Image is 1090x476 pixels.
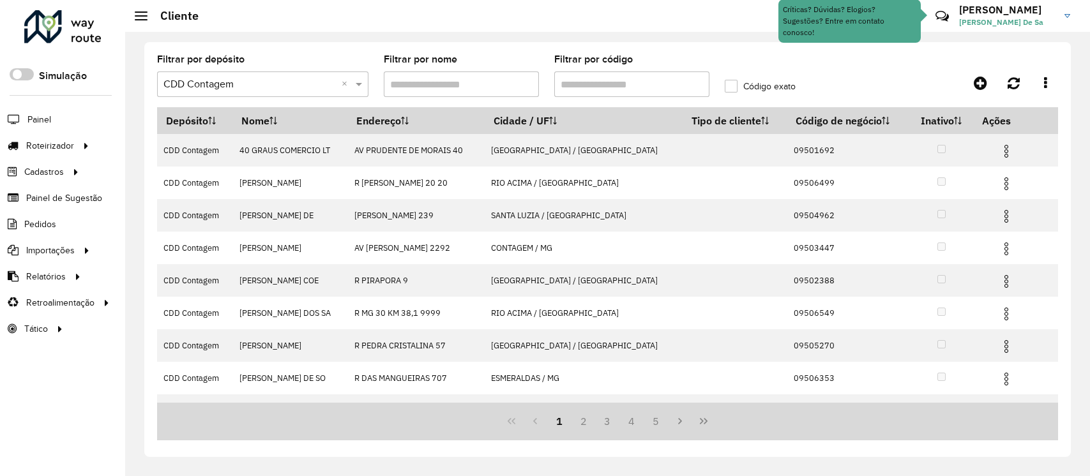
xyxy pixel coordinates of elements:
td: [PERSON_NAME] DOS SA [232,297,347,329]
td: 09506499 [787,167,909,199]
td: [GEOGRAPHIC_DATA] / [GEOGRAPHIC_DATA] [485,264,683,297]
th: Tipo de cliente [683,107,787,134]
button: Next Page [668,409,692,433]
td: CDD Contagem [157,199,232,232]
td: 09503447 [787,232,909,264]
span: Roteirizador [26,139,74,152]
h3: [PERSON_NAME] [959,4,1055,16]
span: [PERSON_NAME] De Sa [959,17,1055,28]
th: Depósito [157,107,232,134]
td: R PEDRA CRISTALINA 57 [348,329,485,362]
td: [PERSON_NAME] 239 [348,199,485,232]
td: [PERSON_NAME] [232,167,347,199]
span: Clear all [342,77,352,92]
button: 3 [596,409,620,433]
td: 09501692 [787,134,909,167]
td: [GEOGRAPHIC_DATA] / [GEOGRAPHIC_DATA] [485,134,683,167]
button: 5 [644,409,668,433]
td: RIO ACIMA / [GEOGRAPHIC_DATA] [485,297,683,329]
td: 09505270 [787,329,909,362]
label: Simulação [39,68,87,84]
span: Tático [24,322,48,336]
button: 4 [619,409,644,433]
td: 09502388 [787,264,909,297]
td: SANTA LUZIA / [GEOGRAPHIC_DATA] [485,199,683,232]
td: 40 GRAUS COMERCIO LT [232,134,347,167]
td: [PERSON_NAME] COE [232,264,347,297]
td: R PIRAPORA 9 [348,264,485,297]
td: RIO ACIMA / [GEOGRAPHIC_DATA] [485,167,683,199]
td: AV LIEGE 13 [348,394,485,427]
td: AV [PERSON_NAME] 2292 [348,232,485,264]
th: Cidade / UF [485,107,683,134]
span: Cadastros [24,165,64,179]
label: Filtrar por nome [384,52,457,67]
button: 2 [571,409,596,433]
td: CDD Contagem [157,329,232,362]
span: Importações [26,244,75,257]
td: CDD Contagem [157,264,232,297]
span: Pedidos [24,218,56,231]
a: Contato Rápido [928,3,956,30]
td: ESMERALDAS / MG [485,362,683,394]
td: CDD Contagem [157,362,232,394]
td: 09506353 [787,362,909,394]
td: R [PERSON_NAME] 20 20 [348,167,485,199]
span: Painel [27,113,51,126]
td: CDD Contagem [157,134,232,167]
td: CDD Contagem [157,394,232,427]
span: Retroalimentação [26,296,95,309]
th: Código de negócio [787,107,909,134]
td: 09504962 [787,199,909,232]
th: Inativo [909,107,974,134]
button: Last Page [692,409,716,433]
td: CDD Contagem [157,167,232,199]
td: [PERSON_NAME] [232,329,347,362]
label: Código exato [725,80,796,93]
label: Filtrar por depósito [157,52,245,67]
span: Painel de Sugestão [26,191,102,205]
td: [PERSON_NAME] [232,232,347,264]
td: R MG 30 KM 38,1 9999 [348,297,485,329]
td: CONTAGEM / MG [485,232,683,264]
td: [PERSON_NAME] DE [232,199,347,232]
td: [PERSON_NAME] DE SO [232,362,347,394]
td: [GEOGRAPHIC_DATA] / [GEOGRAPHIC_DATA] [485,329,683,362]
td: 09506549 [787,297,909,329]
td: [PERSON_NAME] [232,394,347,427]
span: Relatórios [26,270,66,283]
th: Endereço [348,107,485,134]
th: Ações [973,107,1050,134]
td: AV PRUDENTE DE MORAIS 40 [348,134,485,167]
td: [GEOGRAPHIC_DATA] / [GEOGRAPHIC_DATA] [485,394,683,427]
td: CDD Contagem [157,297,232,329]
th: Nome [232,107,347,134]
button: 1 [547,409,571,433]
td: CDD Contagem [157,232,232,264]
td: 09504135 [787,394,909,427]
label: Filtrar por código [554,52,633,67]
h2: Cliente [148,9,199,23]
td: R DAS MANGUEIRAS 707 [348,362,485,394]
